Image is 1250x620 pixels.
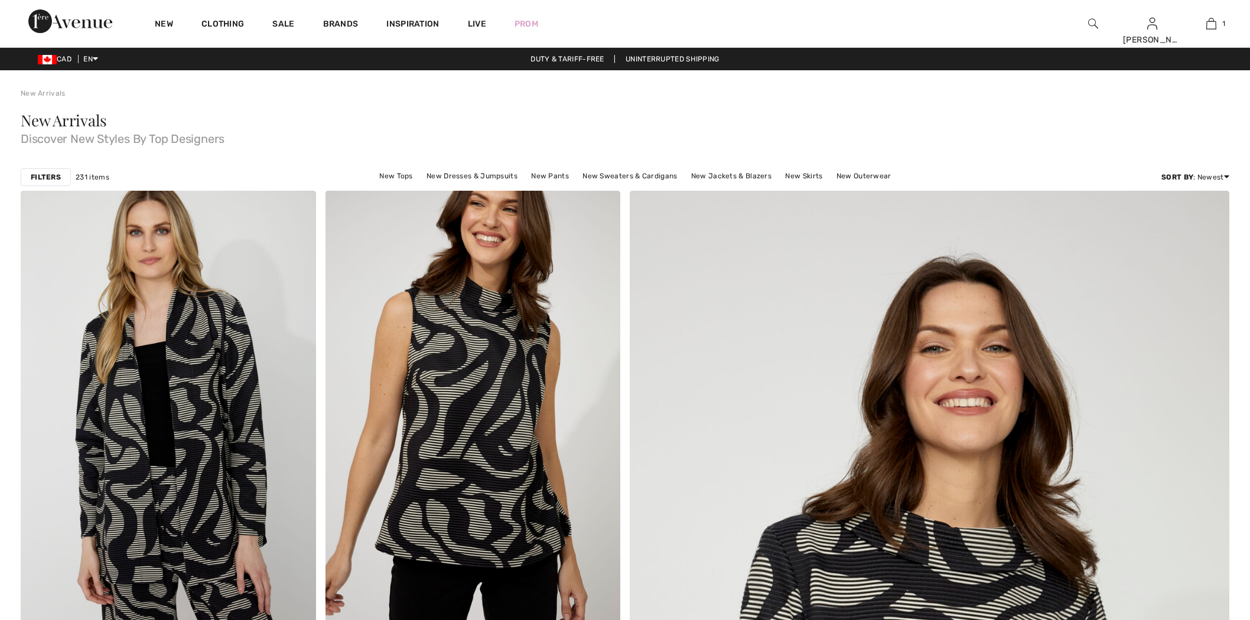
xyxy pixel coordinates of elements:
[1147,17,1157,31] img: My Info
[21,110,106,130] span: New Arrivals
[21,89,66,97] a: New Arrivals
[1206,17,1216,31] img: My Bag
[76,172,109,182] span: 231 items
[1161,172,1229,182] div: : Newest
[515,18,538,30] a: Prom
[83,55,98,63] span: EN
[1123,34,1181,46] div: [PERSON_NAME]
[38,55,76,63] span: CAD
[525,168,575,184] a: New Pants
[21,128,1229,145] span: Discover New Styles By Top Designers
[386,19,439,31] span: Inspiration
[1147,18,1157,29] a: Sign In
[38,55,57,64] img: Canadian Dollar
[421,168,523,184] a: New Dresses & Jumpsuits
[31,172,61,182] strong: Filters
[1222,18,1225,29] span: 1
[779,168,828,184] a: New Skirts
[685,168,777,184] a: New Jackets & Blazers
[272,19,294,31] a: Sale
[577,168,683,184] a: New Sweaters & Cardigans
[323,19,359,31] a: Brands
[201,19,244,31] a: Clothing
[373,168,418,184] a: New Tops
[155,19,173,31] a: New
[468,18,486,30] a: Live
[831,168,897,184] a: New Outerwear
[1161,173,1193,181] strong: Sort By
[28,9,112,33] img: 1ère Avenue
[1088,17,1098,31] img: search the website
[1182,17,1240,31] a: 1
